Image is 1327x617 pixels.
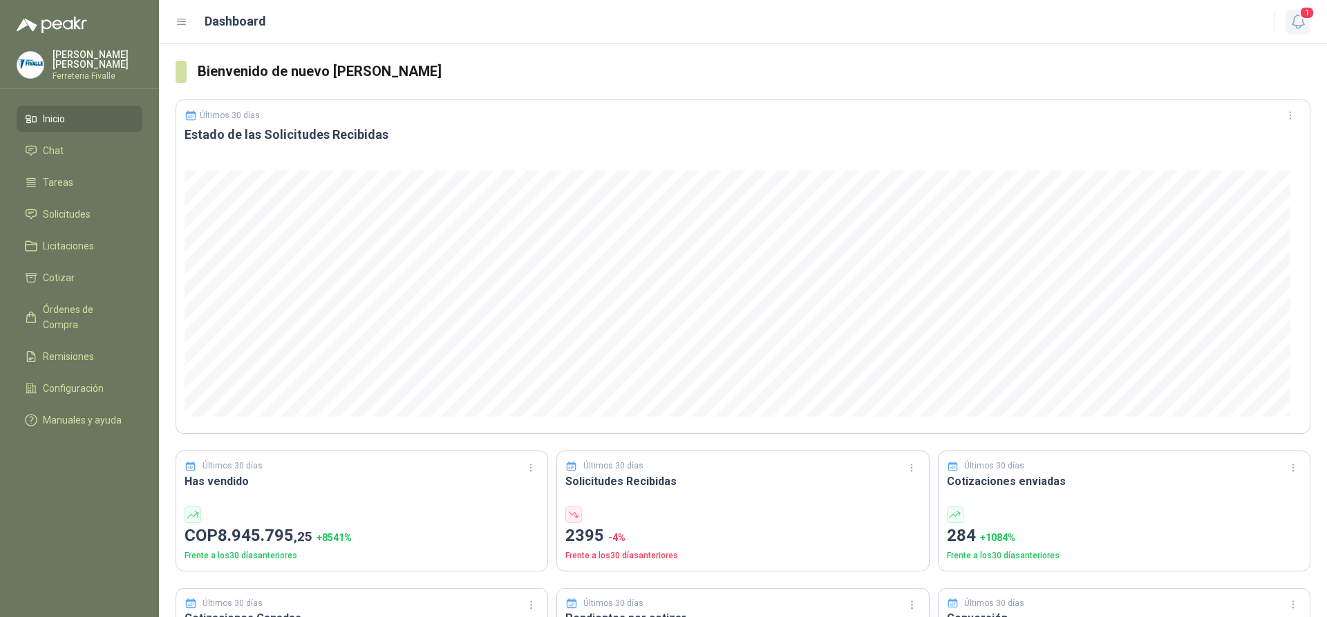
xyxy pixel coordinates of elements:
button: 1 [1286,10,1310,35]
a: Licitaciones [17,233,142,259]
p: Últimos 30 días [200,111,260,120]
p: Últimos 30 días [203,597,263,610]
h3: Has vendido [185,473,539,490]
a: Órdenes de Compra [17,296,142,338]
a: Chat [17,137,142,164]
span: Inicio [43,111,65,126]
span: Manuales y ayuda [43,412,122,428]
a: Manuales y ayuda [17,407,142,433]
span: + 8541 % [317,532,352,543]
a: Solicitudes [17,201,142,227]
span: Licitaciones [43,238,94,254]
a: Cotizar [17,265,142,291]
p: Últimos 30 días [583,597,643,610]
span: -4 % [608,532,625,543]
span: ,25 [294,529,312,544]
p: Frente a los 30 días anteriores [565,549,920,562]
a: Remisiones [17,343,142,370]
span: Solicitudes [43,207,91,222]
h3: Solicitudes Recibidas [565,473,920,490]
p: Últimos 30 días [964,459,1024,473]
span: 1 [1299,6,1315,19]
img: Logo peakr [17,17,87,33]
p: Ferreteria Fivalle [53,72,142,80]
p: 2395 [565,523,920,549]
span: + 1084 % [980,532,1015,543]
span: Cotizar [43,270,75,285]
h3: Cotizaciones enviadas [947,473,1301,490]
p: [PERSON_NAME] [PERSON_NAME] [53,50,142,69]
p: COP [185,523,539,549]
span: Remisiones [43,349,94,364]
p: Últimos 30 días [203,459,263,473]
h1: Dashboard [205,12,266,31]
span: Chat [43,143,64,158]
a: Inicio [17,106,142,132]
h3: Estado de las Solicitudes Recibidas [185,126,1301,143]
p: Últimos 30 días [964,597,1024,610]
h3: Bienvenido de nuevo [PERSON_NAME] [198,61,1310,82]
p: Frente a los 30 días anteriores [185,549,539,562]
p: Últimos 30 días [583,459,643,473]
span: 8.945.795 [218,526,312,545]
a: Tareas [17,169,142,196]
img: Company Logo [17,52,44,78]
span: Configuración [43,381,104,396]
p: Frente a los 30 días anteriores [947,549,1301,562]
p: 284 [947,523,1301,549]
a: Configuración [17,375,142,401]
span: Órdenes de Compra [43,302,129,332]
span: Tareas [43,175,73,190]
